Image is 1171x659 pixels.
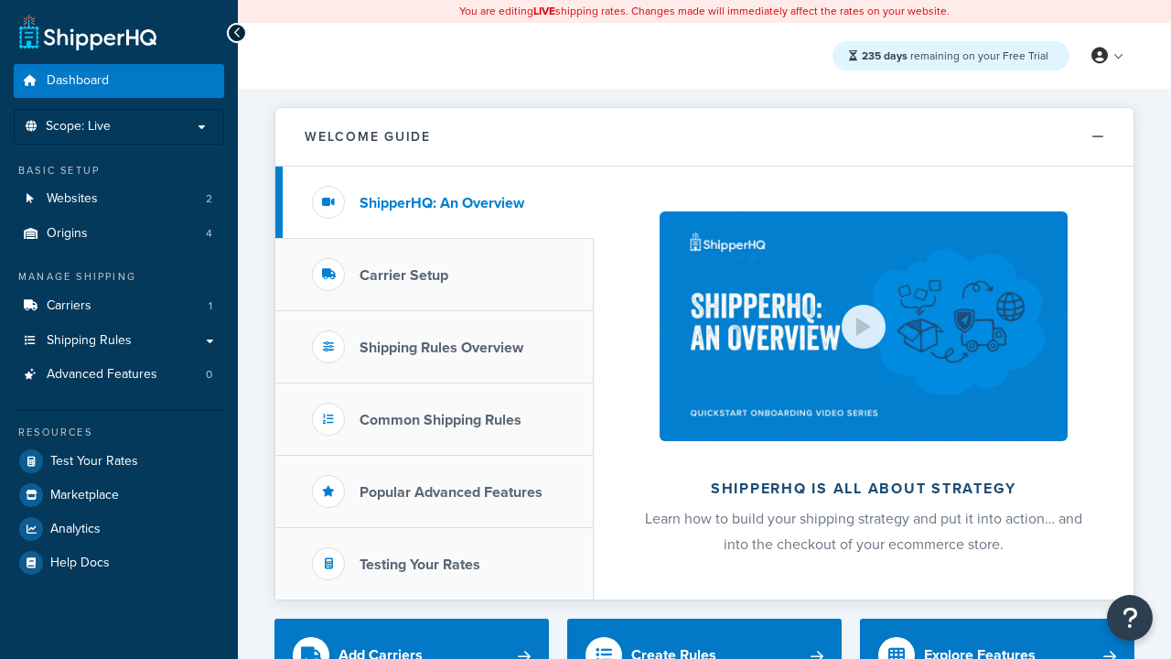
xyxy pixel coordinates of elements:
[14,425,224,440] div: Resources
[14,182,224,216] a: Websites2
[46,119,111,135] span: Scope: Live
[50,488,119,503] span: Marketplace
[47,367,157,383] span: Advanced Features
[645,508,1082,555] span: Learn how to build your shipping strategy and put it into action… and into the checkout of your e...
[14,269,224,285] div: Manage Shipping
[206,367,212,383] span: 0
[47,226,88,242] span: Origins
[360,267,448,284] h3: Carrier Setup
[862,48,1048,64] span: remaining on your Free Trial
[50,522,101,537] span: Analytics
[14,217,224,251] a: Origins4
[360,412,521,428] h3: Common Shipping Rules
[14,479,224,512] a: Marketplace
[50,454,138,470] span: Test Your Rates
[209,298,212,314] span: 1
[206,226,212,242] span: 4
[47,191,98,207] span: Websites
[14,445,224,478] a: Test Your Rates
[47,333,132,349] span: Shipping Rules
[14,289,224,323] a: Carriers1
[1107,595,1153,641] button: Open Resource Center
[14,289,224,323] li: Carriers
[360,556,480,573] h3: Testing Your Rates
[862,48,908,64] strong: 235 days
[47,298,91,314] span: Carriers
[14,163,224,178] div: Basic Setup
[360,484,543,501] h3: Popular Advanced Features
[305,130,431,144] h2: Welcome Guide
[14,64,224,98] a: Dashboard
[50,556,110,571] span: Help Docs
[642,481,1085,497] h2: ShipperHQ is all about strategy
[14,358,224,392] a: Advanced Features0
[360,195,524,211] h3: ShipperHQ: An Overview
[533,3,555,19] b: LIVE
[14,182,224,216] li: Websites
[14,513,224,546] a: Analytics
[14,358,224,392] li: Advanced Features
[360,340,523,356] h3: Shipping Rules Overview
[14,324,224,358] a: Shipping Rules
[206,191,212,207] span: 2
[47,73,109,89] span: Dashboard
[275,108,1133,167] button: Welcome Guide
[14,546,224,579] a: Help Docs
[660,211,1068,441] img: ShipperHQ is all about strategy
[14,217,224,251] li: Origins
